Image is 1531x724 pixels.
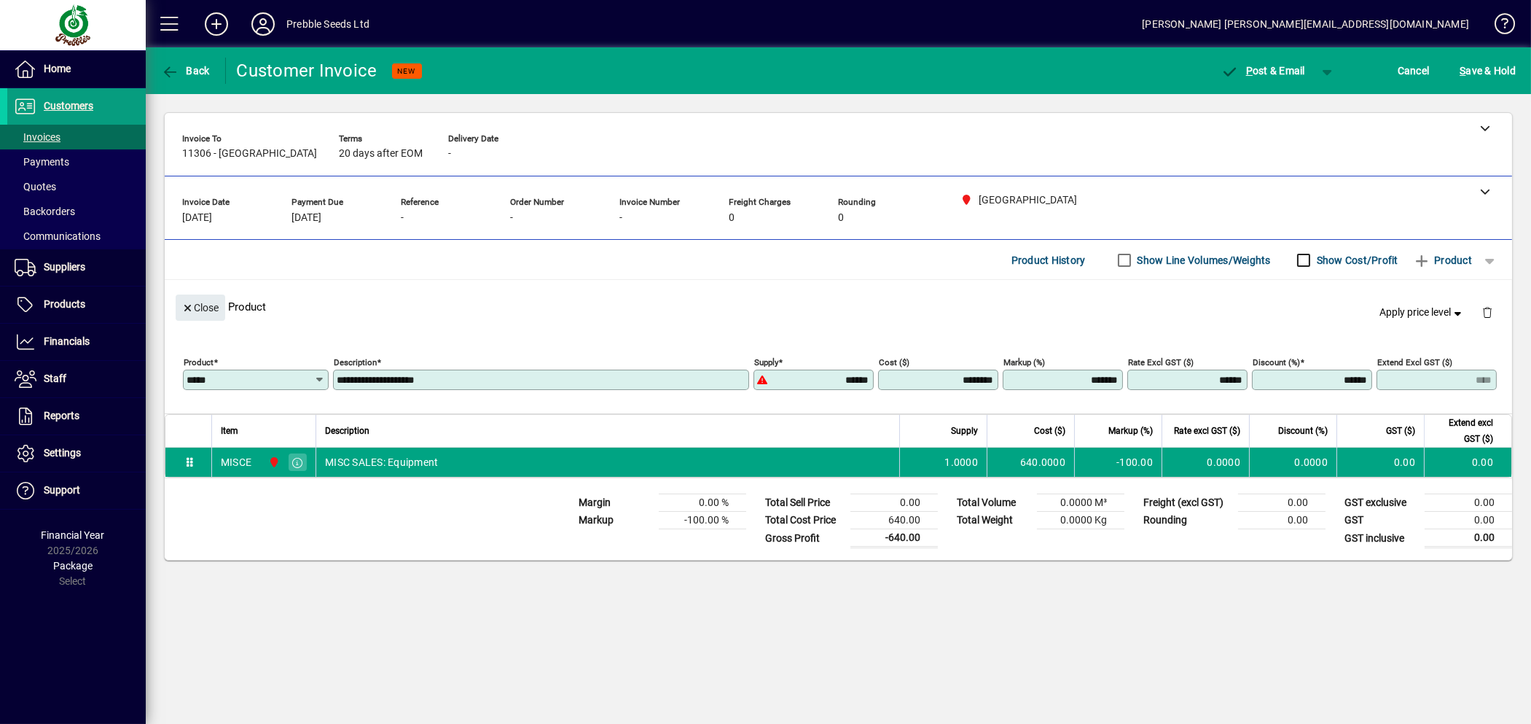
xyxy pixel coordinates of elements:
button: Add [193,11,240,37]
td: 0.0000 M³ [1037,494,1124,512]
a: Home [7,51,146,87]
span: Communications [15,230,101,242]
a: Settings [7,435,146,472]
span: Supply [951,423,978,439]
td: 0.00 [1425,512,1512,529]
a: Backorders [7,199,146,224]
a: Reports [7,398,146,435]
div: MISCE [221,455,251,470]
td: Gross Profit [758,529,850,548]
a: Suppliers [7,249,146,286]
span: NEW [398,66,416,76]
span: Customers [44,100,93,112]
span: Financials [44,335,90,347]
a: Quotes [7,174,146,199]
button: Apply price level [1374,300,1471,326]
td: -640.00 [850,529,938,548]
td: -100.00 % [659,512,746,529]
td: 0.00 [1424,448,1511,477]
a: Products [7,287,146,323]
td: Total Volume [949,494,1037,512]
a: Communications [7,224,146,249]
mat-label: Extend excl GST ($) [1377,357,1452,367]
span: Invoices [15,131,60,143]
td: Total Weight [949,512,1037,529]
span: Reports [44,410,79,421]
div: Prebble Seeds Ltd [286,12,369,36]
span: Package [53,560,93,572]
app-page-header-button: Back [146,58,226,84]
td: -100.00 [1074,448,1162,477]
span: Item [221,423,238,439]
button: Close [176,295,225,321]
span: - [448,148,451,160]
button: Profile [240,11,286,37]
span: Quotes [15,181,56,192]
span: ost & Email [1221,65,1305,77]
span: 1.0000 [945,455,979,470]
td: 0.00 [1336,448,1424,477]
td: 0.00 [1238,494,1326,512]
button: Save & Hold [1456,58,1519,84]
span: 0 [838,212,844,224]
span: Close [181,296,219,320]
a: Invoices [7,125,146,149]
td: Total Sell Price [758,494,850,512]
a: Knowledge Base [1484,3,1513,50]
td: GST exclusive [1337,494,1425,512]
span: Staff [44,373,66,384]
td: 0.00 [1425,494,1512,512]
button: Back [157,58,214,84]
mat-label: Discount (%) [1253,357,1300,367]
button: Product [1406,247,1479,273]
span: GST ($) [1386,423,1415,439]
app-page-header-button: Close [172,300,229,314]
td: 640.0000 [987,448,1074,477]
button: Delete [1470,295,1505,330]
span: [DATE] [291,212,321,224]
mat-label: Supply [754,357,778,367]
td: Freight (excl GST) [1136,494,1238,512]
span: MISC SALES: Equipment [325,455,438,470]
span: - [401,212,404,224]
button: Product History [1006,247,1092,273]
span: Cost ($) [1034,423,1065,439]
div: Product [165,280,1512,333]
span: P [1246,65,1253,77]
span: S [1460,65,1465,77]
span: Payments [15,156,69,168]
td: GST inclusive [1337,529,1425,548]
span: Suppliers [44,261,85,273]
span: Description [325,423,369,439]
span: Product History [1011,249,1086,272]
td: Markup [571,512,659,529]
span: Financial Year [42,529,105,541]
span: - [619,212,622,224]
span: Product [1413,249,1472,272]
span: Cancel [1398,59,1430,82]
span: Products [44,298,85,310]
span: ave & Hold [1460,59,1516,82]
td: 640.00 [850,512,938,529]
label: Show Line Volumes/Weights [1135,253,1271,268]
span: Markup (%) [1108,423,1153,439]
td: 0.00 % [659,494,746,512]
td: 0.00 [1425,529,1512,548]
span: Home [44,63,71,74]
span: 11306 - [GEOGRAPHIC_DATA] [182,148,317,160]
div: [PERSON_NAME] [PERSON_NAME][EMAIL_ADDRESS][DOMAIN_NAME] [1142,12,1469,36]
span: Apply price level [1380,305,1465,320]
a: Financials [7,324,146,360]
td: 0.0000 Kg [1037,512,1124,529]
td: Total Cost Price [758,512,850,529]
span: Discount (%) [1278,423,1328,439]
td: GST [1337,512,1425,529]
a: Payments [7,149,146,174]
mat-label: Product [184,357,214,367]
mat-label: Cost ($) [879,357,909,367]
span: Extend excl GST ($) [1433,415,1493,447]
mat-label: Description [334,357,377,367]
span: Backorders [15,206,75,217]
mat-label: Rate excl GST ($) [1128,357,1194,367]
span: [DATE] [182,212,212,224]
